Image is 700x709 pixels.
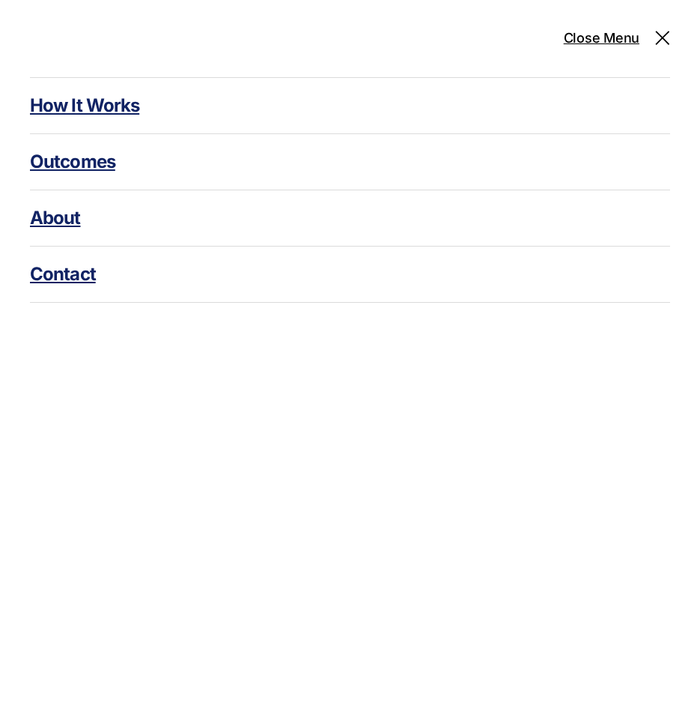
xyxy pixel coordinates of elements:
[270,63,303,74] span: Job title
[270,124,391,136] span: How did you hear about us?
[30,190,670,246] a: About
[30,247,670,302] a: Contact
[30,77,670,303] nav: Mobile
[30,134,670,190] a: Outcomes
[564,30,639,47] span: Close Menu
[30,78,670,133] a: How It Works
[270,1,315,13] span: Last name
